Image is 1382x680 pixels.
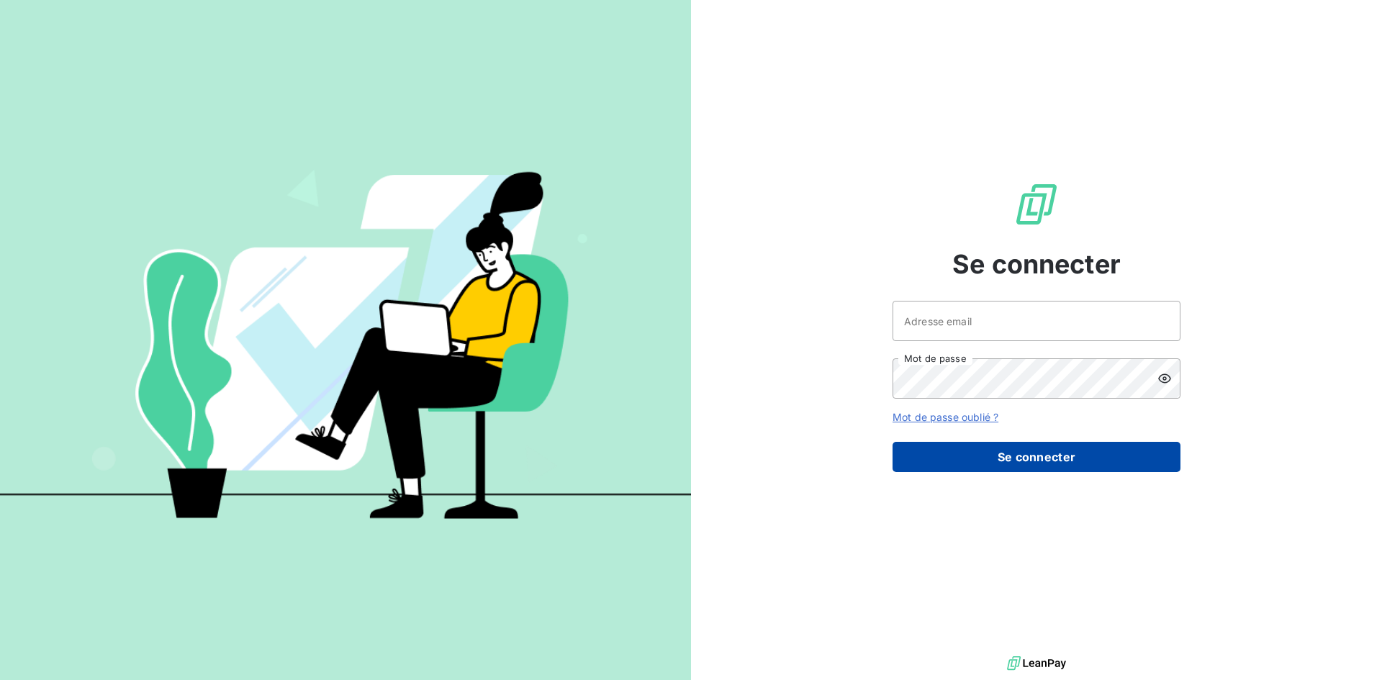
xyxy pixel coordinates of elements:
[952,245,1121,284] span: Se connecter
[893,301,1180,341] input: placeholder
[893,442,1180,472] button: Se connecter
[1013,181,1060,227] img: Logo LeanPay
[1007,653,1066,674] img: logo
[893,411,998,423] a: Mot de passe oublié ?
